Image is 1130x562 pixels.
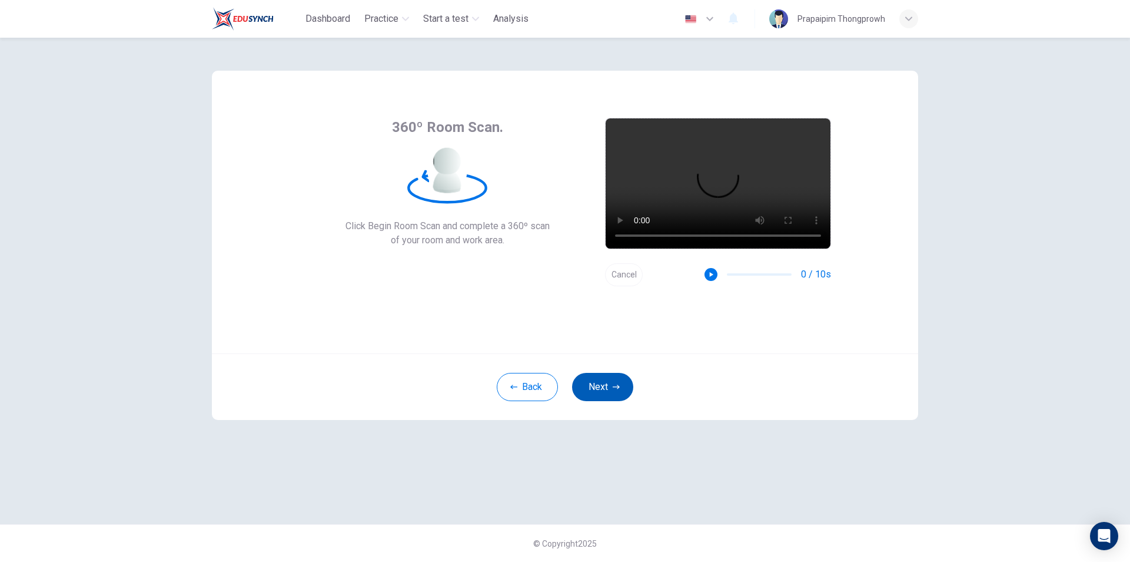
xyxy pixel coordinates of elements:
[392,118,503,137] span: 360º Room Scan.
[683,15,698,24] img: en
[797,12,885,26] div: Prapaipim Thongprowh
[345,219,550,233] span: Click Begin Room Scan and complete a 360º scan
[305,12,350,26] span: Dashboard
[488,8,533,29] button: Analysis
[360,8,414,29] button: Practice
[212,7,274,31] img: Train Test logo
[418,8,484,29] button: Start a test
[572,373,633,401] button: Next
[212,7,301,31] a: Train Test logo
[364,12,398,26] span: Practice
[801,267,831,282] span: 0 / 10s
[497,373,558,401] button: Back
[301,8,355,29] button: Dashboard
[345,233,550,247] span: of your room and work area.
[1090,522,1118,550] div: Open Intercom Messenger
[423,12,468,26] span: Start a test
[493,12,529,26] span: Analysis
[769,9,788,28] img: Profile picture
[533,539,597,548] span: © Copyright 2025
[605,263,643,286] button: Cancel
